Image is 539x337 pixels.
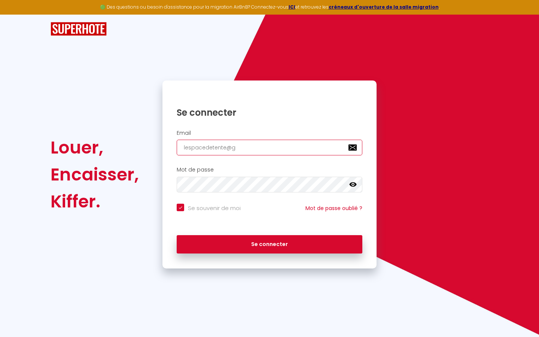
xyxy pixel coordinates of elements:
[289,4,295,10] a: ICI
[51,161,139,188] div: Encaisser,
[177,167,362,173] h2: Mot de passe
[51,134,139,161] div: Louer,
[177,140,362,155] input: Ton Email
[6,3,28,25] button: Ouvrir le widget de chat LiveChat
[177,130,362,136] h2: Email
[177,235,362,254] button: Se connecter
[177,107,362,118] h1: Se connecter
[329,4,439,10] a: créneaux d'ouverture de la salle migration
[305,204,362,212] a: Mot de passe oublié ?
[51,22,107,36] img: SuperHote logo
[51,188,139,215] div: Kiffer.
